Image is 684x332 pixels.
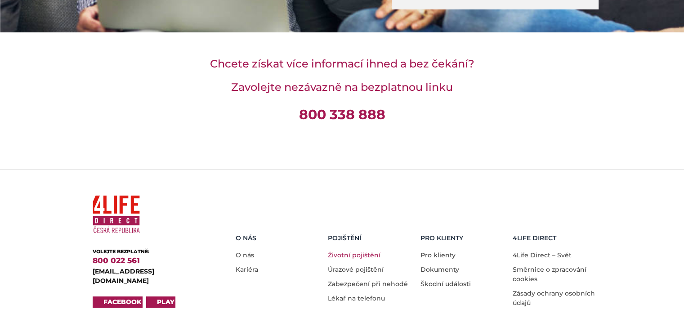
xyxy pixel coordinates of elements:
[93,267,154,285] a: [EMAIL_ADDRESS][DOMAIN_NAME]
[146,296,175,308] a: play
[93,58,592,70] h3: Chcete získat více informací ihned a bez čekání?
[513,265,586,283] a: Směrnice o zpracování cookies
[420,265,459,274] a: Dokumenty
[513,251,572,259] a: 4Life Direct – Svět
[157,297,174,307] span: play
[328,265,384,274] a: Úrazové pojištění
[513,289,595,307] a: Zásady ochrany osobních údajů
[93,248,207,256] div: VOLEJTE BEZPLATNĚ:
[236,265,258,274] a: Kariéra
[236,234,322,242] h5: O nás
[328,234,414,242] h5: Pojištění
[299,106,385,123] a: 800 338 888
[420,280,471,288] a: Škodní události
[328,251,380,259] a: Životní pojištění
[236,251,254,259] a: O nás
[93,296,143,308] a: facebook
[328,294,385,302] a: Lékař na telefonu
[420,234,506,242] h5: Pro Klienty
[103,297,142,307] span: facebook
[420,251,456,259] a: Pro klienty
[93,256,140,265] a: 800 022 561
[93,81,592,94] h3: Zavolejte nezávazně na bezplatnou linku
[513,234,599,242] h5: 4LIFE DIRECT
[328,280,408,288] a: Zabezpečení při nehodě
[93,192,140,237] img: 4Life Direct Česká republika logo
